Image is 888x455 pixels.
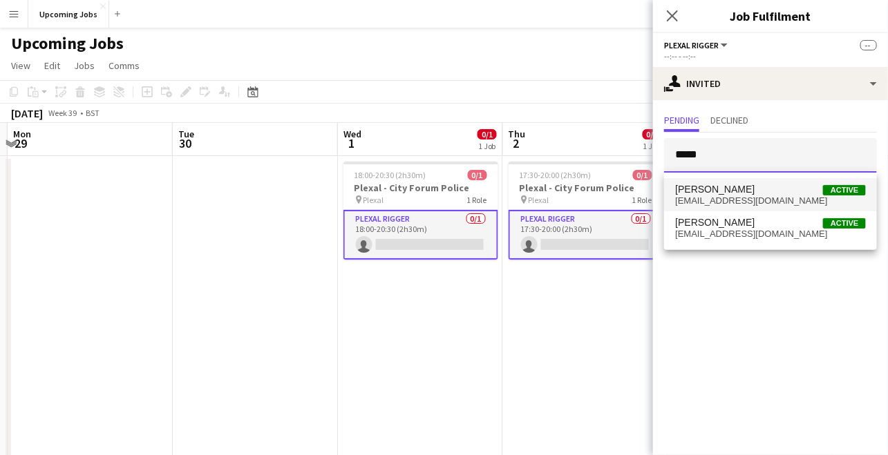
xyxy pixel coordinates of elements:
div: 1 Job [478,141,496,151]
h1: Upcoming Jobs [11,33,124,54]
div: BST [86,108,100,118]
span: View [11,59,30,72]
span: Plexal Rigger [664,40,719,50]
app-job-card: 18:00-20:30 (2h30m)0/1Plexal - City Forum Police Plexal1 RolePlexal Rigger0/118:00-20:30 (2h30m) [343,162,498,260]
span: Active [823,185,866,195]
span: Tue [178,128,194,140]
span: Wed [343,128,361,140]
span: 0/1 [643,129,662,139]
p: Click on text input to invite a crew [653,184,888,207]
span: 30 [176,135,194,151]
span: Plexal [529,195,549,205]
span: Thu [509,128,526,140]
span: Comms [108,59,140,72]
span: 17:30-20:00 (2h30m) [520,170,592,180]
a: View [6,57,36,75]
h3: Plexal - City Forum Police [343,182,498,194]
app-card-role: Plexal Rigger0/118:00-20:30 (2h30m) [343,210,498,260]
span: 1 [341,135,361,151]
div: Invited [653,67,888,100]
h3: Job Fulfilment [653,7,888,25]
span: James Whitehurst [675,217,755,229]
span: Declined [710,115,748,125]
span: Jobs [74,59,95,72]
span: 08jcrouch@gmail.com [675,195,866,206]
span: 18:00-20:30 (2h30m) [355,170,426,180]
a: Comms [103,57,145,75]
h3: Plexal - City Forum Police [509,182,663,194]
span: 2 [507,135,526,151]
a: Jobs [68,57,100,75]
span: Mon [13,128,31,140]
span: James Crouch [675,184,755,195]
app-job-card: 17:30-20:00 (2h30m)0/1Plexal - City Forum Police Plexal1 RolePlexal Rigger0/117:30-20:00 (2h30m) [509,162,663,260]
span: Edit [44,59,60,72]
div: --:-- - --:-- [664,51,877,61]
button: Plexal Rigger [664,40,730,50]
app-card-role: Plexal Rigger0/117:30-20:00 (2h30m) [509,210,663,260]
span: Active [823,218,866,229]
span: 1 Role [632,195,652,205]
span: 0/1 [633,170,652,180]
button: Upcoming Jobs [28,1,109,28]
span: 0/1 [468,170,487,180]
span: -- [860,40,877,50]
span: Week 39 [46,108,80,118]
span: 0/1 [478,129,497,139]
div: [DATE] [11,106,43,120]
span: Pending [664,115,699,125]
span: Plexal [363,195,384,205]
a: Edit [39,57,66,75]
span: 1 Role [467,195,487,205]
div: 1 Job [643,141,661,151]
span: 29 [11,135,31,151]
span: jameswhitehurstactor@gmail.com [675,229,866,240]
